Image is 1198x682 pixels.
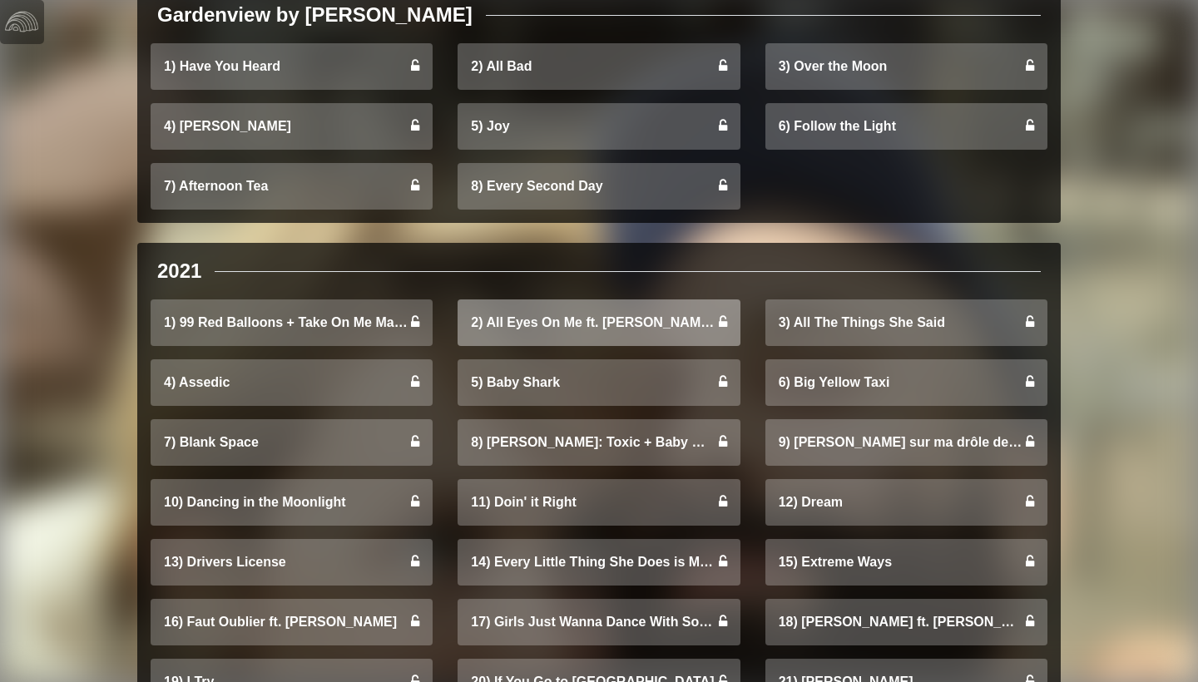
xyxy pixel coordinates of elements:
[151,419,433,466] a: 7) Blank Space
[151,479,433,526] a: 10) Dancing in the Moonlight
[765,419,1047,466] a: 9) [PERSON_NAME] sur ma drôle de vie
[458,599,740,645] a: 17) Girls Just Wanna Dance With Somebody Mashup
[458,43,740,90] a: 2) All Bad
[151,43,433,90] a: 1) Have You Heard
[5,5,38,38] img: logo-white-4c48a5e4bebecaebe01ca5a9d34031cfd3d4ef9ae749242e8c4bf12ef99f53e8.png
[458,359,740,406] a: 5) Baby Shark
[458,163,740,210] a: 8) Every Second Day
[765,479,1047,526] a: 12) Dream
[458,103,740,150] a: 5) Joy
[458,419,740,466] a: 8) [PERSON_NAME]: Toxic + Baby One More Time
[151,299,433,346] a: 1) 99 Red Balloons + Take On Me Mashup
[458,299,740,346] a: 2) All Eyes On Me ft. [PERSON_NAME] Destroys, Swatkins
[765,299,1047,346] a: 3) All The Things She Said
[765,43,1047,90] a: 3) Over the Moon
[151,599,433,645] a: 16) Faut Oublier ft. [PERSON_NAME]
[151,163,433,210] a: 7) Afternoon Tea
[765,359,1047,406] a: 6) Big Yellow Taxi
[458,479,740,526] a: 11) Doin' it Right
[765,599,1047,645] a: 18) [PERSON_NAME] ft. [PERSON_NAME]
[458,539,740,586] a: 14) Every Little Thing She Does is Magic
[151,539,433,586] a: 13) Drivers License
[151,359,433,406] a: 4) Assedic
[765,103,1047,150] a: 6) Follow the Light
[765,539,1047,586] a: 15) Extreme Ways
[151,103,433,150] a: 4) [PERSON_NAME]
[157,256,201,286] div: 2021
